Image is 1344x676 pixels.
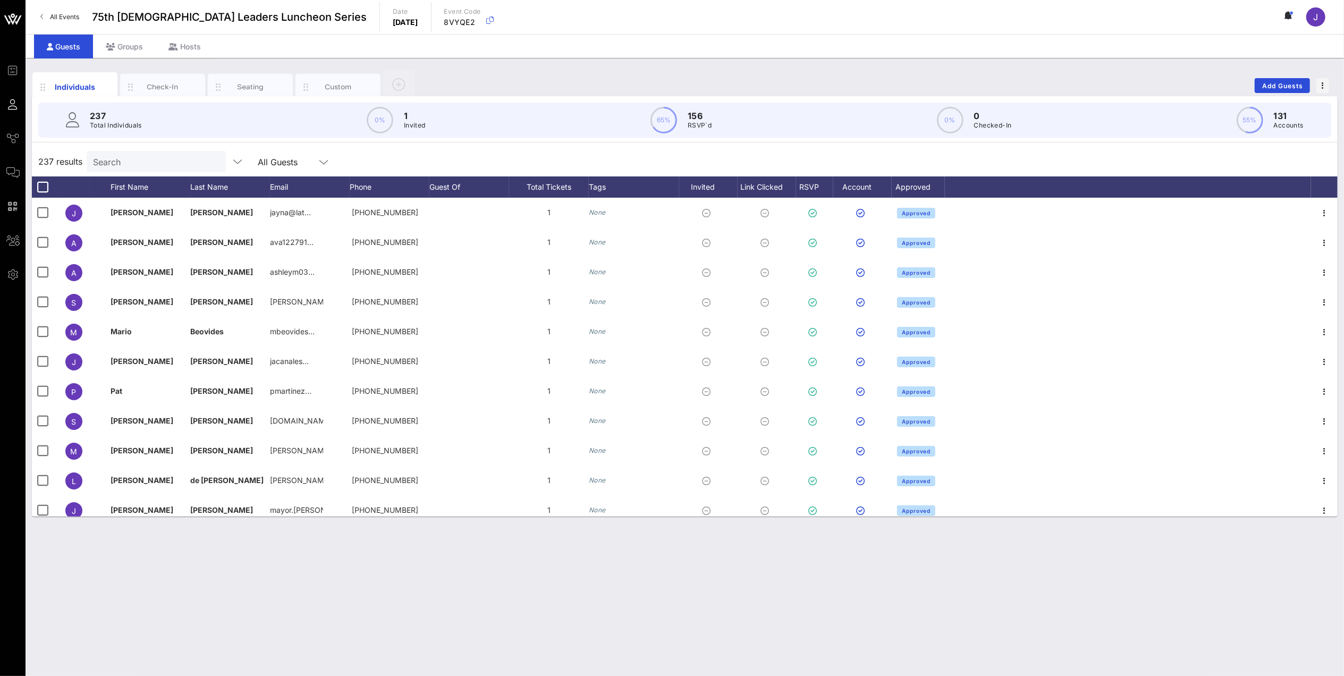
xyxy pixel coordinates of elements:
div: 1 [509,347,589,376]
p: 156 [688,109,712,122]
div: All Guests [251,151,336,172]
span: [PERSON_NAME] [190,505,253,514]
div: Total Tickets [509,176,589,198]
p: mayor.[PERSON_NAME]… [270,495,323,525]
span: A [71,239,77,248]
span: J [72,506,76,516]
i: None [589,238,606,246]
span: P [72,387,77,396]
span: J [72,209,76,218]
div: Tags [589,176,679,198]
span: Approved [901,418,931,425]
p: 0 [974,109,1012,122]
p: ava122791… [270,227,314,257]
i: None [589,357,606,365]
div: Guest Of [429,176,509,198]
button: Approved [897,357,936,367]
div: 1 [509,198,589,227]
span: [PERSON_NAME] [111,476,173,485]
div: 1 [509,436,589,466]
button: Approved [897,416,936,427]
span: J [1314,12,1318,22]
p: pmartinez… [270,376,311,406]
span: L [72,477,76,486]
p: Invited [404,120,426,131]
span: [PERSON_NAME] [111,505,173,514]
span: [PERSON_NAME] [111,297,173,306]
i: None [589,387,606,395]
div: 1 [509,406,589,436]
button: Add Guests [1255,78,1310,93]
p: jayna@lat… [270,198,311,227]
span: Approved [901,329,931,335]
div: 1 [509,287,589,317]
p: 1 [404,109,426,122]
span: [PERSON_NAME] [111,238,173,247]
span: 75th [DEMOGRAPHIC_DATA] Leaders Luncheon Series [92,9,367,25]
div: Hosts [156,35,214,58]
p: Checked-In [974,120,1012,131]
div: First Name [111,176,190,198]
div: 1 [509,227,589,257]
p: ashleym03… [270,257,315,287]
i: None [589,268,606,276]
span: [PERSON_NAME] [190,357,253,366]
button: Approved [897,297,936,308]
i: None [589,476,606,484]
span: Approved [901,478,931,484]
div: Last Name [190,176,270,198]
span: Mario [111,327,132,336]
span: +17863519976 [352,327,418,336]
span: +15129684884 [352,297,418,306]
div: Groups [93,35,156,58]
p: 8VYQE2 [444,17,481,28]
span: +12103186788 [352,416,418,425]
span: +18307760070 [352,357,418,366]
p: 237 [90,109,142,122]
span: Approved [901,359,931,365]
span: +15129656381 [352,505,418,514]
div: Approved [892,176,945,198]
span: +13104367738 [352,208,418,217]
p: Total Individuals [90,120,142,131]
span: [PERSON_NAME] [190,416,253,425]
p: [DOMAIN_NAME]… [270,406,323,436]
div: Phone [350,176,429,198]
span: [PERSON_NAME] [190,386,253,395]
span: [PERSON_NAME] [190,297,253,306]
div: 1 [509,466,589,495]
span: [PERSON_NAME] [111,208,173,217]
button: Approved [897,208,936,218]
span: de [PERSON_NAME] [190,476,264,485]
span: All Events [50,13,79,21]
div: Account [833,176,892,198]
span: [PERSON_NAME] [111,267,173,276]
span: A [71,268,77,277]
i: None [589,298,606,306]
div: Individuals [52,81,99,92]
p: [PERSON_NAME]@t… [270,436,323,466]
span: Approved [901,269,931,276]
span: +19566484236 [352,476,418,485]
div: Seating [227,82,274,92]
div: All Guests [258,157,298,167]
span: +17042588688 [352,386,418,395]
p: jacanales… [270,347,309,376]
div: Email [270,176,350,198]
div: Custom [315,82,362,92]
span: Approved [901,508,931,514]
button: Approved [897,327,936,337]
span: Approved [901,210,931,216]
i: None [589,506,606,514]
button: Approved [897,446,936,457]
span: [PERSON_NAME] [111,416,173,425]
span: Add Guests [1262,82,1304,90]
a: All Events [34,9,86,26]
span: Approved [901,240,931,246]
span: S [72,298,77,307]
div: 1 [509,257,589,287]
span: Beovides [190,327,224,336]
p: [PERSON_NAME]… [270,287,323,317]
span: M [71,328,78,337]
div: Invited [679,176,738,198]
